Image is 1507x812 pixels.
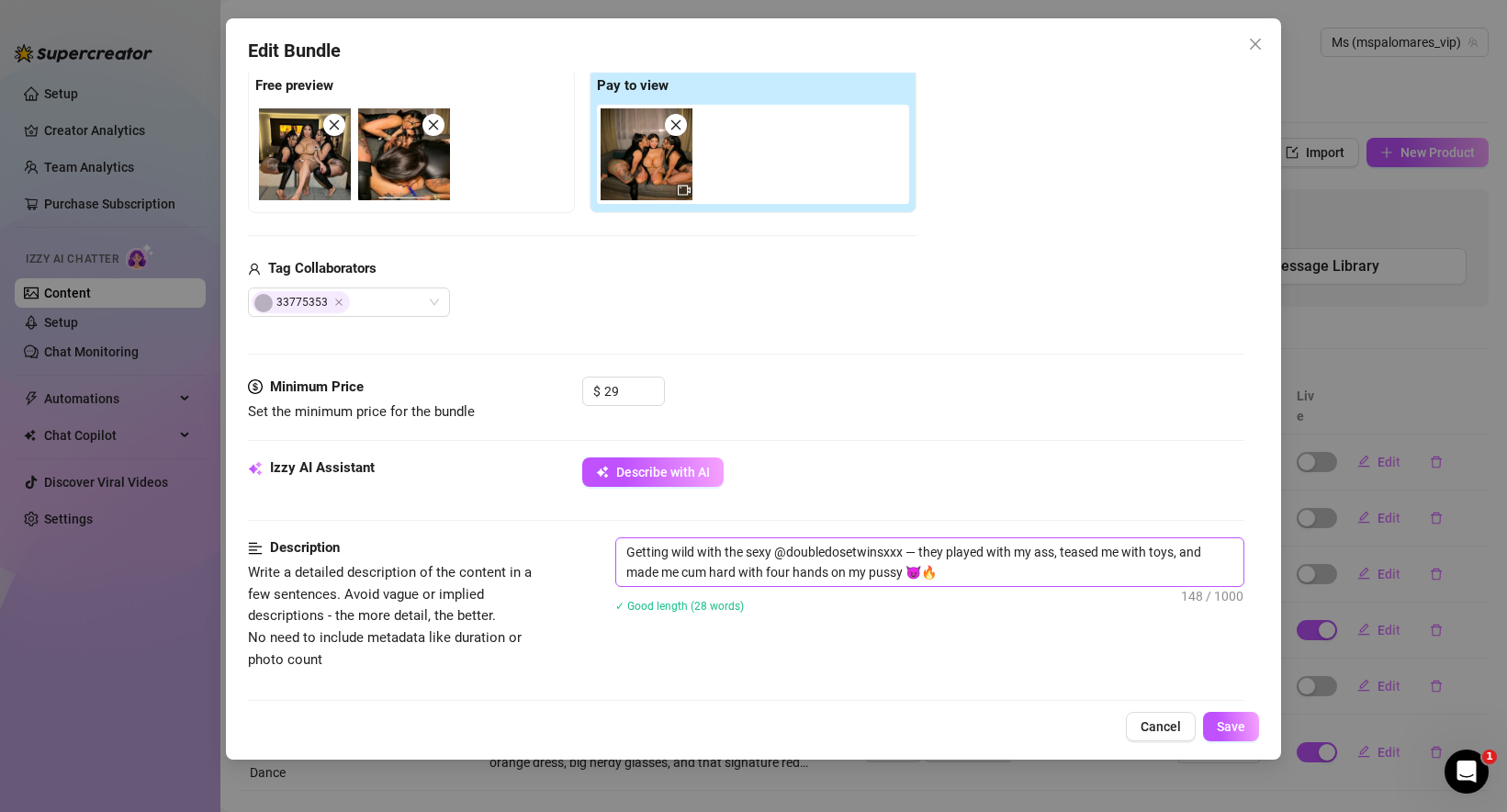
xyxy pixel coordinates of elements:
[270,378,364,395] strong: Minimum Price
[582,457,724,487] button: Describe with AI
[678,184,691,197] span: video-camera
[427,118,440,131] span: close
[252,291,350,313] span: 33775353
[259,108,351,200] img: media
[268,260,377,276] strong: Tag Collaborators
[1203,712,1259,741] button: Save
[601,108,692,200] img: media
[248,258,261,280] span: user
[248,537,263,559] span: align-left
[270,539,340,556] strong: Description
[270,459,375,476] strong: Izzy AI Assistant
[1482,750,1497,764] span: 1
[248,37,341,65] span: Edit Bundle
[248,377,263,399] span: dollar
[1126,712,1196,741] button: Cancel
[255,77,333,94] strong: Free preview
[1248,37,1263,51] span: close
[615,600,744,613] span: ✓ Good length (28 words)
[248,403,475,420] span: Set the minimum price for the bundle
[358,108,450,200] img: media
[1241,37,1270,51] span: Close
[1217,719,1245,734] span: Save
[669,118,682,131] span: close
[616,538,1243,586] textarea: Getting wild with the sexy @doubledosetwinsxxx — they played with my ass, teased me with toys, an...
[328,118,341,131] span: close
[597,77,669,94] strong: Pay to view
[1445,750,1489,794] iframe: Intercom live chat
[616,465,710,479] span: Describe with AI
[334,298,343,307] span: Close
[248,564,532,667] span: Write a detailed description of the content in a few sentences. Avoid vague or implied descriptio...
[1241,29,1270,59] button: Close
[1141,719,1181,734] span: Cancel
